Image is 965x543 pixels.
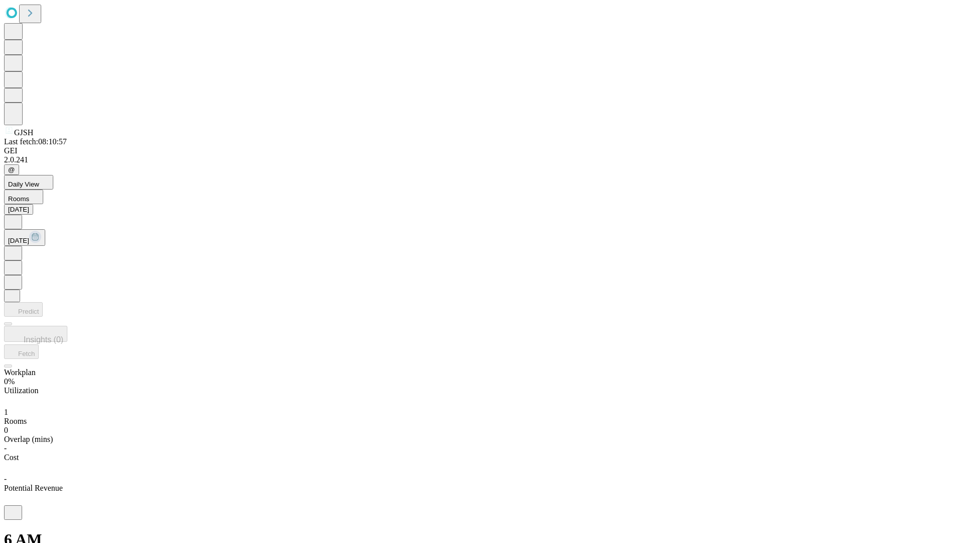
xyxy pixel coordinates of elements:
span: - [4,475,7,483]
span: Rooms [4,417,27,425]
button: Insights (0) [4,326,67,342]
span: [DATE] [8,237,29,244]
button: Predict [4,302,43,317]
span: 1 [4,408,8,416]
button: [DATE] [4,229,45,246]
span: GJSH [14,128,33,137]
button: Daily View [4,175,53,190]
span: 0 [4,426,8,434]
span: - [4,444,7,452]
span: Overlap (mins) [4,435,53,443]
span: Rooms [8,195,29,203]
button: Fetch [4,344,39,359]
button: Rooms [4,190,43,204]
div: 2.0.241 [4,155,961,164]
span: Workplan [4,368,36,377]
span: @ [8,166,15,173]
div: GEI [4,146,961,155]
button: @ [4,164,19,175]
span: Potential Revenue [4,484,63,492]
span: Cost [4,453,19,462]
span: 0% [4,377,15,386]
button: [DATE] [4,204,33,215]
span: Daily View [8,180,39,188]
span: Last fetch: 08:10:57 [4,137,67,146]
span: Insights (0) [24,335,63,344]
span: Utilization [4,386,38,395]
